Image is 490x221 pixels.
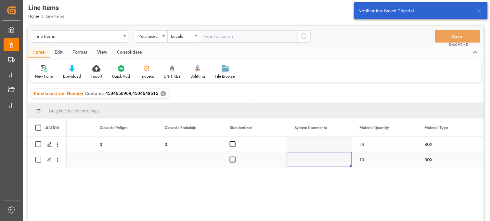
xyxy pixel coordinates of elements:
input: Type to search [200,30,297,43]
span: Clave de Embalaje [165,125,196,130]
div: Quick Add [112,73,130,79]
span: Material Quantity [360,125,389,130]
div: 24 [352,137,417,152]
div: BOX [425,152,474,167]
div: View [92,47,112,58]
div: Splitting [190,73,205,79]
div: Purchase Order Number [138,32,161,39]
span: Contains [85,91,104,96]
div: Action [45,125,59,131]
div: Equals [171,32,193,39]
span: Clave de Peligro [100,125,128,130]
div: Consolidate [112,47,147,58]
span: Material Type [425,125,448,130]
button: Save [435,30,481,43]
div: Edit [50,47,68,58]
div: 0 [92,137,157,152]
div: Triggers [140,73,154,79]
div: 10 [352,152,417,167]
div: Import [91,73,102,79]
div: Download [63,73,81,79]
button: open menu [135,30,167,43]
div: Press SPACE to select this row. [28,152,67,167]
div: File Browser [215,73,236,79]
button: open menu [31,30,128,43]
div: Home [28,47,50,58]
div: New Form [35,73,53,79]
span: Standardized [230,125,252,130]
span: Drag here to set row groups [49,109,100,113]
div: Format [68,47,92,58]
div: UNIT KEY [164,73,181,79]
span: Ctrl/CMD + S [449,42,468,47]
span: 4504650969,4504648615 [105,91,158,96]
div: BOX [425,137,474,152]
button: search button [297,30,311,43]
div: 0 [157,137,222,152]
div: Line Items [34,32,121,40]
div: ✕ [161,91,166,97]
span: Purchase Order Number [34,91,84,96]
div: Line Items [28,3,64,13]
span: System Comments [295,125,327,130]
div: Press SPACE to select this row. [28,137,67,152]
a: Home [28,14,39,19]
button: open menu [167,30,200,43]
div: Notification: Saved Objects! [359,7,471,14]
